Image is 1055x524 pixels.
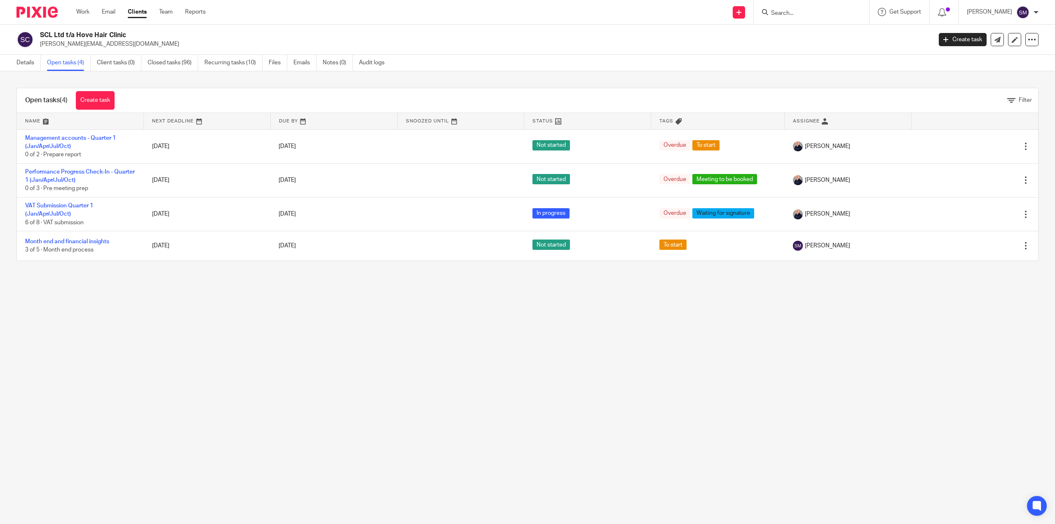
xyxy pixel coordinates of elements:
a: Month end and financial insights [25,239,109,244]
span: Tags [659,119,673,123]
a: Recurring tasks (10) [204,55,263,71]
span: Status [532,119,553,123]
a: Details [16,55,41,71]
span: 3 of 5 · Month end process [25,247,94,253]
span: [PERSON_NAME] [805,242,850,250]
a: Client tasks (0) [97,55,141,71]
img: IMG_8745-0021-copy.jpg [793,209,803,219]
td: [DATE] [144,197,271,231]
a: Notes (0) [323,55,353,71]
a: Email [102,8,115,16]
h1: Open tasks [25,96,68,105]
a: Team [159,8,173,16]
h2: SCL Ltd t/a Hove Hair Clinic [40,31,749,40]
span: To start [659,240,687,250]
span: [DATE] [279,211,296,217]
span: Meeting to be booked [692,174,757,184]
span: In progress [532,208,570,219]
span: Filter [1019,97,1032,103]
span: To start [692,140,720,150]
img: svg%3E [1016,6,1029,19]
span: [DATE] [279,243,296,249]
td: [DATE] [144,231,271,261]
span: Overdue [659,208,690,219]
a: Files [269,55,287,71]
img: svg%3E [16,31,34,48]
a: Audit logs [359,55,391,71]
span: Not started [532,240,570,250]
a: VAT Submission Quarter 1 (Jan/Apr/Jul/Oct) [25,203,93,217]
span: Not started [532,174,570,184]
a: Reports [185,8,206,16]
a: Emails [293,55,316,71]
span: (4) [60,97,68,103]
span: [DATE] [279,177,296,183]
img: Pixie [16,7,58,18]
input: Search [770,10,844,17]
td: [DATE] [144,129,271,163]
a: Create task [76,91,115,110]
span: 6 of 8 · VAT submission [25,220,84,226]
img: svg%3E [793,241,803,251]
span: Snoozed Until [406,119,449,123]
a: Closed tasks (96) [148,55,198,71]
a: Work [76,8,89,16]
a: Create task [939,33,987,46]
p: [PERSON_NAME][EMAIL_ADDRESS][DOMAIN_NAME] [40,40,926,48]
span: [DATE] [279,143,296,149]
span: 0 of 3 · Pre meeting prep [25,186,88,192]
a: Clients [128,8,147,16]
span: Get Support [889,9,921,15]
span: 0 of 2 · Prepare report [25,152,81,157]
p: [PERSON_NAME] [967,8,1012,16]
a: Open tasks (4) [47,55,91,71]
span: Waiting for signature [692,208,754,219]
img: IMG_8745-0021-copy.jpg [793,141,803,151]
a: Performance Progress Check-In - Quarter 1 (Jan/Apr/Jul/Oct) [25,169,135,183]
span: [PERSON_NAME] [805,176,850,184]
img: IMG_8745-0021-copy.jpg [793,175,803,185]
a: Management accounts - Quarter 1 (Jan/Apr/Jul/Oct) [25,135,116,149]
span: [PERSON_NAME] [805,142,850,150]
span: Not started [532,140,570,150]
span: Overdue [659,174,690,184]
td: [DATE] [144,163,271,197]
span: Overdue [659,140,690,150]
span: [PERSON_NAME] [805,210,850,218]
